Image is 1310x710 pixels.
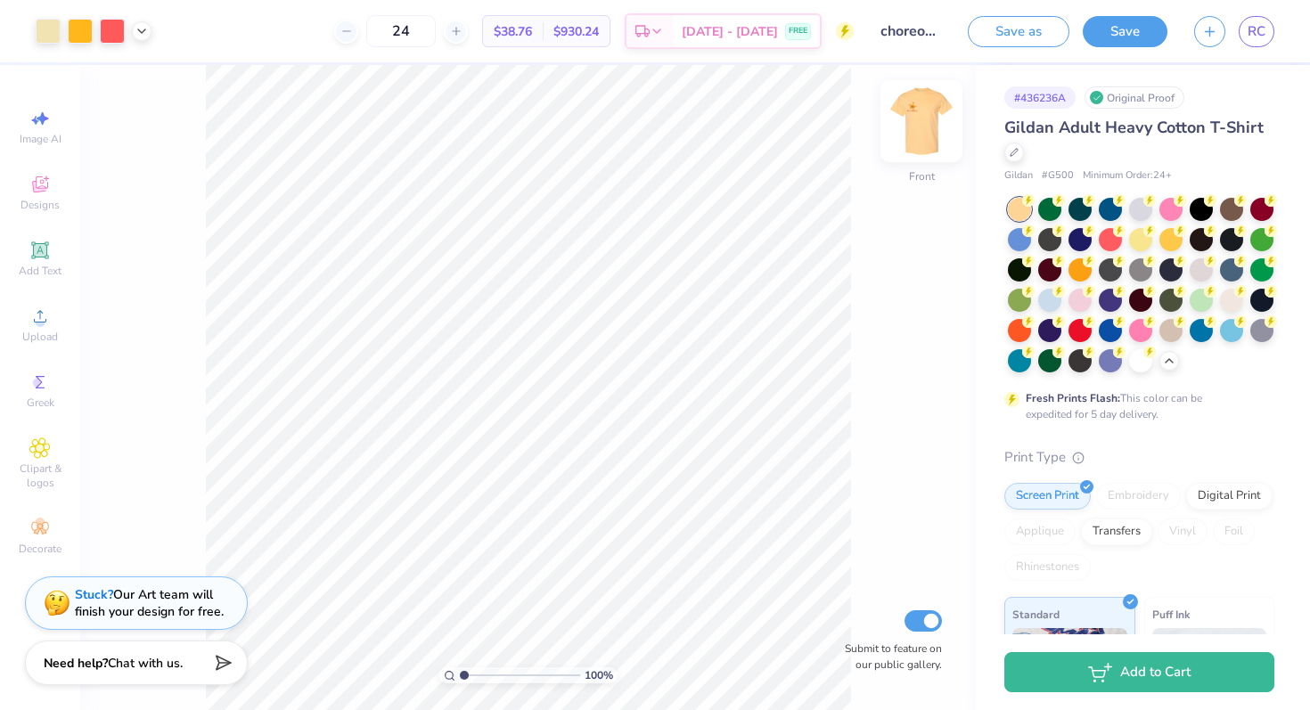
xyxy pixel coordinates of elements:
div: Digital Print [1186,483,1273,510]
span: Gildan Adult Heavy Cotton T-Shirt [1004,117,1264,138]
div: Embroidery [1096,483,1181,510]
span: Chat with us. [108,655,183,672]
div: Our Art team will finish your design for free. [75,586,224,620]
strong: Stuck? [75,586,113,603]
span: Image AI [20,132,61,146]
span: $930.24 [553,22,599,41]
span: # G500 [1042,168,1074,184]
span: $38.76 [494,22,532,41]
button: Save [1083,16,1167,47]
div: Print Type [1004,447,1274,468]
span: RC [1248,21,1265,42]
span: Decorate [19,542,61,556]
div: Vinyl [1158,518,1208,545]
button: Save as [968,16,1069,47]
span: Puff Ink [1152,605,1190,624]
label: Submit to feature on our public gallery. [835,641,942,673]
input: Untitled Design [867,13,954,49]
div: Original Proof [1085,86,1184,109]
span: Clipart & logos [9,461,71,490]
a: RC [1239,16,1274,47]
div: Applique [1004,518,1076,545]
span: Minimum Order: 24 + [1083,168,1172,184]
span: Gildan [1004,168,1033,184]
span: Standard [1012,605,1060,624]
div: Front [909,168,935,184]
strong: Need help? [44,655,108,672]
img: Front [886,86,957,157]
div: # 436236A [1004,86,1076,109]
input: – – [366,15,436,47]
span: Add Text [19,264,61,278]
strong: Fresh Prints Flash: [1026,391,1120,405]
span: 100 % [585,667,613,683]
div: Transfers [1081,518,1152,545]
div: Foil [1213,518,1255,545]
div: Screen Print [1004,483,1091,510]
span: Upload [22,330,58,344]
div: Rhinestones [1004,554,1091,581]
span: [DATE] - [DATE] [682,22,778,41]
span: Greek [27,396,54,410]
span: FREE [789,25,807,37]
span: Designs [20,198,60,212]
button: Add to Cart [1004,652,1274,692]
div: This color can be expedited for 5 day delivery. [1026,390,1245,422]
